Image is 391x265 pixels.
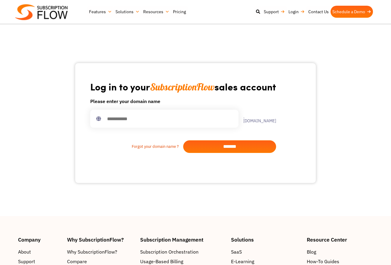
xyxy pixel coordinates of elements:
[90,98,276,105] h6: Please enter your domain name
[140,248,199,255] span: Subscription Orchestration
[331,6,373,18] a: Schedule a Demo
[90,81,276,93] h1: Log in to your sales account
[287,6,306,18] a: Login
[114,6,141,18] a: Solutions
[141,6,171,18] a: Resources
[307,248,316,255] span: Blog
[18,248,61,255] a: About
[67,258,87,265] span: Compare
[67,258,134,265] a: Compare
[231,237,301,242] h4: Solutions
[307,248,373,255] a: Blog
[18,258,61,265] a: Support
[140,248,225,255] a: Subscription Orchestration
[140,258,183,265] span: Usage-Based Billing
[15,4,68,20] img: Subscriptionflow
[90,144,183,150] a: Forgot your domain name ?
[307,258,339,265] span: How-To Guides
[231,258,301,265] a: E-Learning
[67,237,134,242] h4: Why SubscriptionFlow?
[67,248,134,255] a: Why SubscriptionFlow?
[171,6,188,18] a: Pricing
[87,6,114,18] a: Features
[231,258,254,265] span: E-Learning
[140,258,225,265] a: Usage-Based Billing
[150,81,214,93] span: SubscriptionFlow
[307,237,373,242] h4: Resource Center
[18,237,61,242] h4: Company
[18,258,35,265] span: Support
[18,248,31,255] span: About
[306,6,331,18] a: Contact Us
[231,248,301,255] a: SaaS
[67,248,117,255] span: Why SubscriptionFlow?
[239,114,276,123] label: .[DOMAIN_NAME]
[307,258,373,265] a: How-To Guides
[140,237,225,242] h4: Subscription Management
[262,6,287,18] a: Support
[231,248,242,255] span: SaaS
